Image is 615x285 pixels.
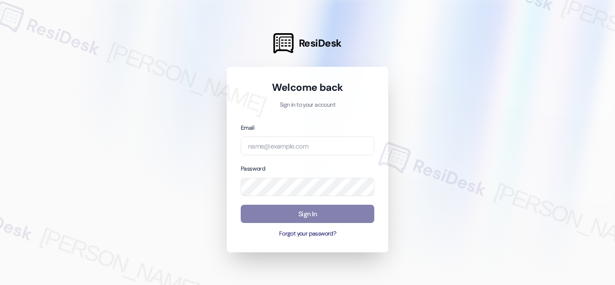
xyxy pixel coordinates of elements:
input: name@example.com [241,136,374,155]
p: Sign in to your account [241,101,374,110]
span: ResiDesk [299,37,342,50]
label: Email [241,124,254,132]
h1: Welcome back [241,81,374,94]
label: Password [241,165,265,173]
img: ResiDesk Logo [273,33,294,53]
button: Forgot your password? [241,230,374,238]
button: Sign In [241,205,374,223]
